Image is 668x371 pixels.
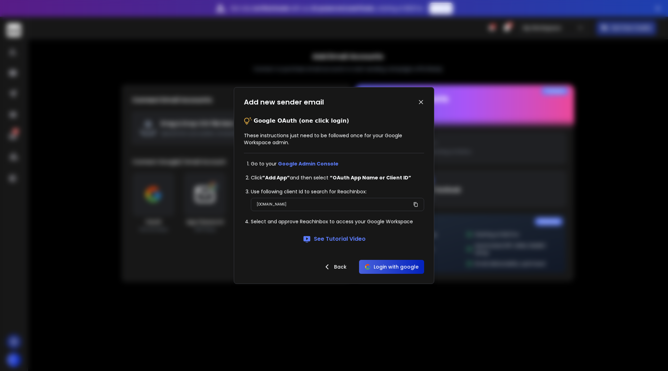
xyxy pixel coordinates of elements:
li: Select and approve ReachInbox to access your Google Workspace [251,218,424,225]
li: Use following client Id to search for ReachInbox: [251,188,424,195]
p: [DOMAIN_NAME] [257,201,286,208]
h1: Add new sender email [244,97,324,107]
a: See Tutorial Video [303,235,366,243]
li: Click and then select [251,174,424,181]
button: Back [317,260,352,274]
button: Login with google [359,260,424,274]
p: These instructions just need to be followed once for your Google Workspace admin. [244,132,424,146]
img: tips [244,117,252,125]
strong: “OAuth App Name or Client ID” [330,174,411,181]
p: Google OAuth (one click login) [254,117,349,125]
li: Go to your [251,160,424,167]
a: Google Admin Console [278,160,339,167]
strong: ”Add App” [262,174,290,181]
